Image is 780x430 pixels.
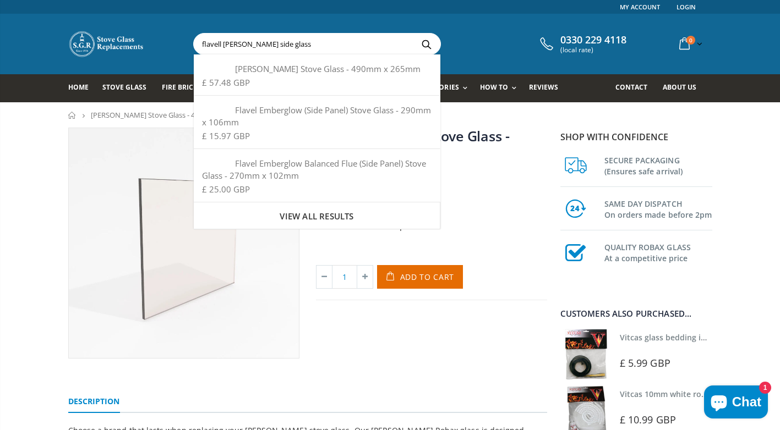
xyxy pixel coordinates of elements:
[102,74,155,102] a: Stove Glass
[560,329,612,380] img: Vitcas stove glass bedding in tape
[701,385,771,421] inbox-online-store-chat: Shopify online store chat
[663,82,696,92] span: About us
[68,112,77,119] a: Home
[400,272,455,282] span: Add to Cart
[162,82,201,92] span: Fire Bricks
[560,46,626,54] span: (local rate)
[620,413,676,426] span: £ 10.99 GBP
[316,126,510,162] a: [PERSON_NAME] Stove Glass - 490mm x 265mm
[202,157,432,181] div: Flavel Emberglow Balanced Flue (Side Panel) Stove Glass - 270mm x 102mm
[560,310,712,318] div: Customers also purchased...
[529,74,566,102] a: Reviews
[414,74,472,102] a: Accessories
[68,74,97,102] a: Home
[560,130,712,144] p: Shop with confidence
[615,74,656,102] a: Contact
[162,74,210,102] a: Fire Bricks
[69,128,299,358] img: widerectangularstoveglass_802b0500-ea3f-41eb-bc6c-d15b1ae8ae8e_800x_crop_center.webp
[194,34,564,54] input: Search your stove brand...
[529,82,558,92] span: Reviews
[604,196,712,220] h3: SAME DAY DISPATCH On orders made before 2pm
[68,30,145,58] img: Stove Glass Replacement
[102,82,146,92] span: Stove Glass
[686,36,695,45] span: 0
[68,82,89,92] span: Home
[202,77,250,88] span: £ 57.48 GBP
[202,184,250,195] span: £ 25.00 GBP
[604,240,712,264] h3: QUALITY ROBAX GLASS At a competitive price
[560,34,626,46] span: 0330 229 4118
[91,110,248,120] span: [PERSON_NAME] Stove Glass - 490mm x 265mm
[202,63,432,75] div: [PERSON_NAME] Stove Glass - 490mm x 265mm
[377,265,463,289] button: Add to Cart
[615,82,647,92] span: Contact
[280,211,353,222] span: View all results
[414,34,439,54] button: Search
[68,391,120,413] a: Description
[537,34,626,54] a: 0330 229 4118 (local rate)
[675,33,705,54] a: 0
[620,356,670,370] span: £ 5.99 GBP
[604,153,712,177] h3: SECURE PACKAGING (Ensures safe arrival)
[480,74,522,102] a: How To
[202,130,250,141] span: £ 15.97 GBP
[663,74,705,102] a: About us
[202,104,432,128] div: Flavel Emberglow (Side Panel) Stove Glass - 290mm x 106mm
[480,82,508,92] span: How To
